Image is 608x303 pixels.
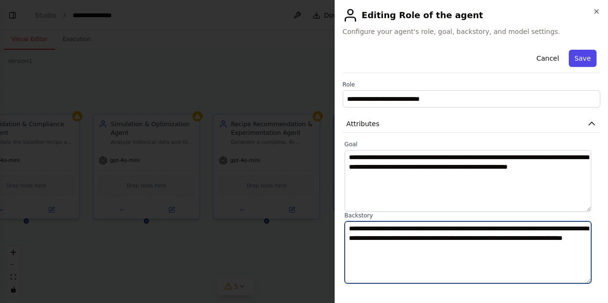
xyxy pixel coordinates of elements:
h2: Editing Role of the agent [343,8,600,23]
span: Configure your agent's role, goal, backstory, and model settings. [343,27,600,36]
button: Cancel [531,50,565,67]
button: Attributes [343,115,600,133]
label: Goal [345,141,598,148]
span: Attributes [347,119,380,129]
button: Save [569,50,597,67]
label: Role [343,81,600,88]
label: Backstory [345,212,598,219]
